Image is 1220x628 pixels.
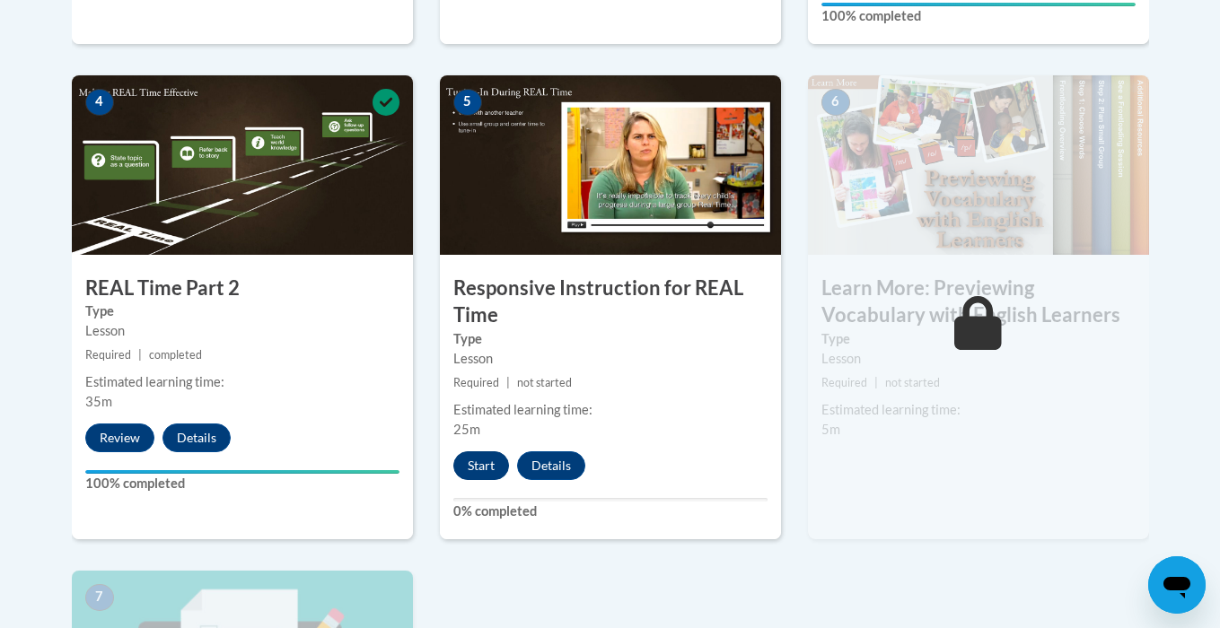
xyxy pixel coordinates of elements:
[821,376,867,389] span: Required
[453,400,768,420] div: Estimated learning time:
[72,275,413,302] h3: REAL Time Part 2
[885,376,940,389] span: not started
[821,329,1136,349] label: Type
[506,376,510,389] span: |
[440,275,781,330] h3: Responsive Instruction for REAL Time
[821,89,850,116] span: 6
[808,75,1149,255] img: Course Image
[453,89,482,116] span: 5
[821,349,1136,369] div: Lesson
[85,584,114,611] span: 7
[440,75,781,255] img: Course Image
[517,451,585,480] button: Details
[1148,556,1206,614] iframe: Button to launch messaging window
[453,349,768,369] div: Lesson
[453,422,480,437] span: 25m
[821,3,1136,6] div: Your progress
[808,275,1149,330] h3: Learn More: Previewing Vocabulary with English Learners
[162,423,231,452] button: Details
[821,422,840,437] span: 5m
[149,348,202,362] span: completed
[85,348,131,362] span: Required
[821,400,1136,420] div: Estimated learning time:
[85,474,399,493] label: 100% completed
[138,348,142,362] span: |
[85,89,114,116] span: 4
[85,372,399,392] div: Estimated learning time:
[453,451,509,480] button: Start
[517,376,572,389] span: not started
[85,394,112,409] span: 35m
[85,423,154,452] button: Review
[85,321,399,341] div: Lesson
[821,6,1136,26] label: 100% completed
[72,75,413,255] img: Course Image
[453,376,499,389] span: Required
[85,470,399,474] div: Your progress
[453,329,768,349] label: Type
[453,502,768,521] label: 0% completed
[85,301,399,321] label: Type
[874,376,878,389] span: |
